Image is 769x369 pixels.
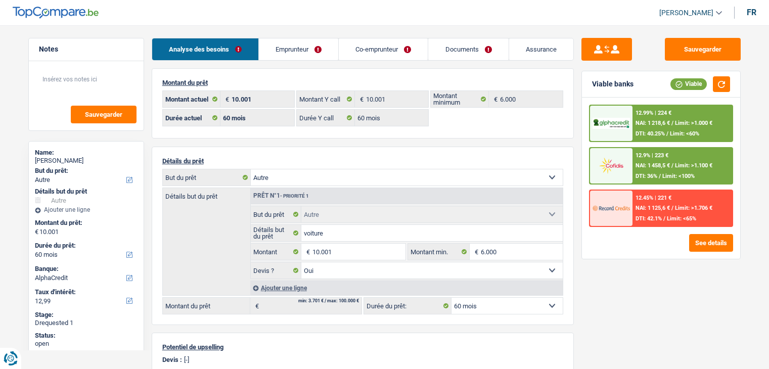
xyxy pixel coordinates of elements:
span: € [35,228,38,236]
div: 12.99% | 224 € [636,110,671,116]
label: Devis ? [251,262,302,279]
label: Montant minimum [431,91,489,107]
label: But du prêt [251,206,302,222]
span: / [666,130,668,137]
label: Montant [251,244,302,260]
div: Ajouter une ligne [35,206,138,213]
img: TopCompare Logo [13,7,99,19]
span: DTI: 36% [636,173,657,179]
div: open [35,340,138,348]
a: Emprunteur [259,38,338,60]
div: 12.45% | 221 € [636,195,671,201]
span: / [671,162,673,169]
img: Cofidis [593,156,630,175]
span: € [470,244,481,260]
a: Documents [428,38,508,60]
div: Prêt n°1 [251,193,311,199]
a: Analyse des besoins [152,38,258,60]
span: € [489,91,500,107]
label: Montant Y call [297,91,355,107]
p: Devis : [162,356,182,363]
h5: Notes [39,45,133,54]
span: Sauvegarder [85,111,122,118]
div: Drequested 1 [35,319,138,327]
span: Limit: <65% [667,215,696,222]
a: Assurance [509,38,573,60]
label: Durée actuel [163,110,221,126]
div: Ajouter une ligne [250,281,563,295]
div: Status: [35,332,138,340]
span: NAI: 1 125,6 € [636,205,670,211]
span: NAI: 1 458,5 € [636,162,670,169]
label: Montant du prêt: [35,219,135,227]
span: - Priorité 1 [280,193,309,199]
span: / [663,215,665,222]
a: [PERSON_NAME] [651,5,722,21]
p: [-] [184,356,189,363]
div: 12.9% | 223 € [636,152,668,159]
label: Durée Y call [297,110,355,126]
span: Limit: >1.706 € [675,205,712,211]
label: Montant actuel [163,91,221,107]
label: But du prêt [163,169,251,186]
span: € [250,298,261,314]
label: Banque: [35,265,135,273]
div: Viable [670,78,707,89]
img: Record Credits [593,199,630,217]
label: Taux d'intérêt: [35,288,135,296]
button: Sauvegarder [665,38,741,61]
span: € [301,244,312,260]
label: Montant min. [408,244,470,260]
a: Co-emprunteur [339,38,428,60]
span: € [355,91,366,107]
p: Montant du prêt [162,79,563,86]
button: Sauvegarder [71,106,137,123]
button: See details [689,234,733,252]
span: Limit: <100% [662,173,695,179]
span: Limit: >1.100 € [675,162,712,169]
label: Durée du prêt: [364,298,451,314]
p: Potentiel de upselling [162,343,563,351]
div: fr [747,8,756,17]
div: min: 3.701 € / max: 100.000 € [298,299,359,303]
label: But du prêt: [35,167,135,175]
span: / [671,120,673,126]
label: Durée du prêt: [35,242,135,250]
span: / [659,173,661,179]
div: Détails but du prêt [35,188,138,196]
label: Détails but du prêt [251,225,302,241]
div: Stage: [35,311,138,319]
span: [PERSON_NAME] [659,9,713,17]
span: NAI: 1 218,6 € [636,120,670,126]
div: Name: [35,149,138,157]
span: / [671,205,673,211]
span: € [220,91,232,107]
label: Détails but du prêt [163,188,250,200]
img: AlphaCredit [593,118,630,129]
p: Détails du prêt [162,157,563,165]
span: DTI: 42.1% [636,215,662,222]
span: Limit: >1.000 € [675,120,712,126]
span: DTI: 40.25% [636,130,665,137]
div: Viable banks [592,80,634,88]
div: [PERSON_NAME] [35,157,138,165]
label: Montant du prêt [163,298,250,314]
span: Limit: <60% [670,130,699,137]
